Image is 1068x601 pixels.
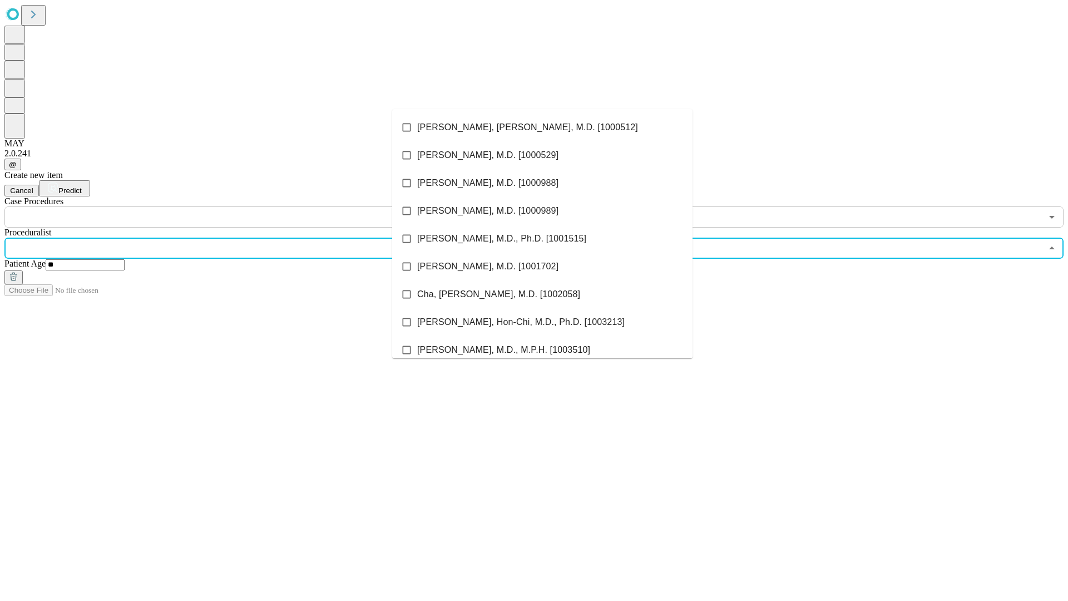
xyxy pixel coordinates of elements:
[9,160,17,169] span: @
[4,159,21,170] button: @
[4,196,63,206] span: Scheduled Procedure
[417,343,590,357] span: [PERSON_NAME], M.D., M.P.H. [1003510]
[417,176,558,190] span: [PERSON_NAME], M.D. [1000988]
[4,228,51,237] span: Proceduralist
[417,260,558,273] span: [PERSON_NAME], M.D. [1001702]
[1044,240,1060,256] button: Close
[39,180,90,196] button: Predict
[4,149,1064,159] div: 2.0.241
[1044,209,1060,225] button: Open
[417,316,625,329] span: [PERSON_NAME], Hon-Chi, M.D., Ph.D. [1003213]
[4,259,46,268] span: Patient Age
[417,149,558,162] span: [PERSON_NAME], M.D. [1000529]
[4,139,1064,149] div: MAY
[417,288,580,301] span: Cha, [PERSON_NAME], M.D. [1002058]
[417,121,638,134] span: [PERSON_NAME], [PERSON_NAME], M.D. [1000512]
[4,170,63,180] span: Create new item
[417,204,558,218] span: [PERSON_NAME], M.D. [1000989]
[417,232,586,245] span: [PERSON_NAME], M.D., Ph.D. [1001515]
[58,186,81,195] span: Predict
[10,186,33,195] span: Cancel
[4,185,39,196] button: Cancel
